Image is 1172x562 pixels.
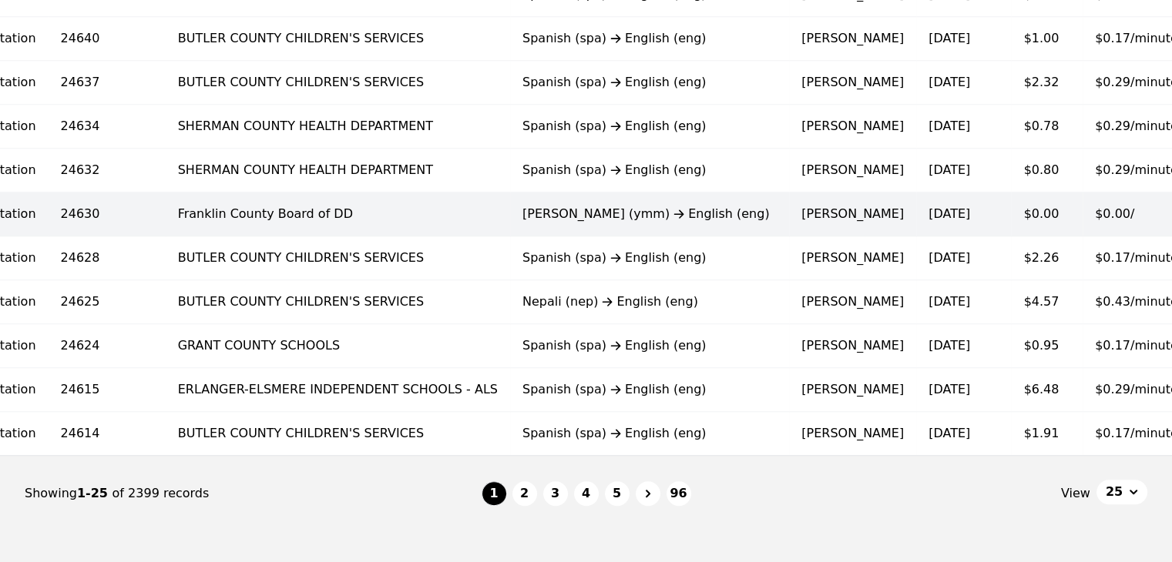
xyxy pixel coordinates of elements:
div: Spanish (spa) English (eng) [522,161,777,179]
td: $1.00 [1011,17,1083,61]
td: ERLANGER-ELSMERE INDEPENDENT SCHOOLS - ALS [166,368,510,412]
td: $0.00 [1011,192,1083,236]
td: [PERSON_NAME] [789,280,916,324]
td: 24640 [49,17,166,61]
span: 1-25 [77,486,112,500]
td: BUTLER COUNTY CHILDREN'S SERVICES [166,17,510,61]
div: [PERSON_NAME] (ymm) English (eng) [522,205,777,223]
td: $0.95 [1011,324,1083,368]
td: $2.32 [1011,61,1083,105]
td: BUTLER COUNTY CHILDREN'S SERVICES [166,280,510,324]
td: $2.26 [1011,236,1083,280]
button: 4 [574,481,599,506]
td: $0.80 [1011,149,1083,192]
td: 24630 [49,192,166,236]
td: [PERSON_NAME] [789,149,916,192]
td: $0.78 [1011,105,1083,149]
td: [PERSON_NAME] [789,192,916,236]
td: 24632 [49,149,166,192]
button: 3 [543,481,568,506]
td: [PERSON_NAME] [789,105,916,149]
td: BUTLER COUNTY CHILDREN'S SERVICES [166,236,510,280]
td: SHERMAN COUNTY HEALTH DEPARTMENT [166,105,510,149]
td: $1.91 [1011,412,1083,456]
td: SHERMAN COUNTY HEALTH DEPARTMENT [166,149,510,192]
button: 96 [667,481,691,506]
div: Spanish (spa) English (eng) [522,29,777,48]
td: 24637 [49,61,166,105]
time: [DATE] [929,75,970,89]
div: Spanish (spa) English (eng) [522,336,777,355]
time: [DATE] [929,206,970,221]
div: Spanish (spa) English (eng) [522,73,777,92]
div: Showing of 2399 records [25,484,482,503]
td: 24624 [49,324,166,368]
td: [PERSON_NAME] [789,324,916,368]
div: Spanish (spa) English (eng) [522,249,777,267]
button: 5 [605,481,630,506]
time: [DATE] [929,382,970,396]
td: $4.57 [1011,280,1083,324]
div: Nepali (nep) English (eng) [522,293,777,311]
time: [DATE] [929,119,970,133]
div: Spanish (spa) English (eng) [522,117,777,135]
td: 24614 [49,412,166,456]
td: $6.48 [1011,368,1083,412]
time: [DATE] [929,250,970,265]
div: Spanish (spa) English (eng) [522,380,777,399]
td: 24628 [49,236,166,280]
td: [PERSON_NAME] [789,368,916,412]
span: View [1061,484,1090,503]
span: $0.00/ [1095,206,1134,221]
td: 24634 [49,105,166,149]
time: [DATE] [929,426,970,440]
td: 24615 [49,368,166,412]
button: 2 [512,481,537,506]
time: [DATE] [929,31,970,45]
td: [PERSON_NAME] [789,236,916,280]
td: 24625 [49,280,166,324]
span: 25 [1106,483,1123,501]
time: [DATE] [929,162,970,177]
button: 25 [1096,480,1147,504]
td: [PERSON_NAME] [789,412,916,456]
td: BUTLER COUNTY CHILDREN'S SERVICES [166,61,510,105]
nav: Page navigation [25,456,1147,531]
td: BUTLER COUNTY CHILDREN'S SERVICES [166,412,510,456]
time: [DATE] [929,338,970,353]
time: [DATE] [929,294,970,309]
div: Spanish (spa) English (eng) [522,424,777,443]
td: GRANT COUNTY SCHOOLS [166,324,510,368]
td: Franklin County Board of DD [166,192,510,236]
td: [PERSON_NAME] [789,61,916,105]
td: [PERSON_NAME] [789,17,916,61]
